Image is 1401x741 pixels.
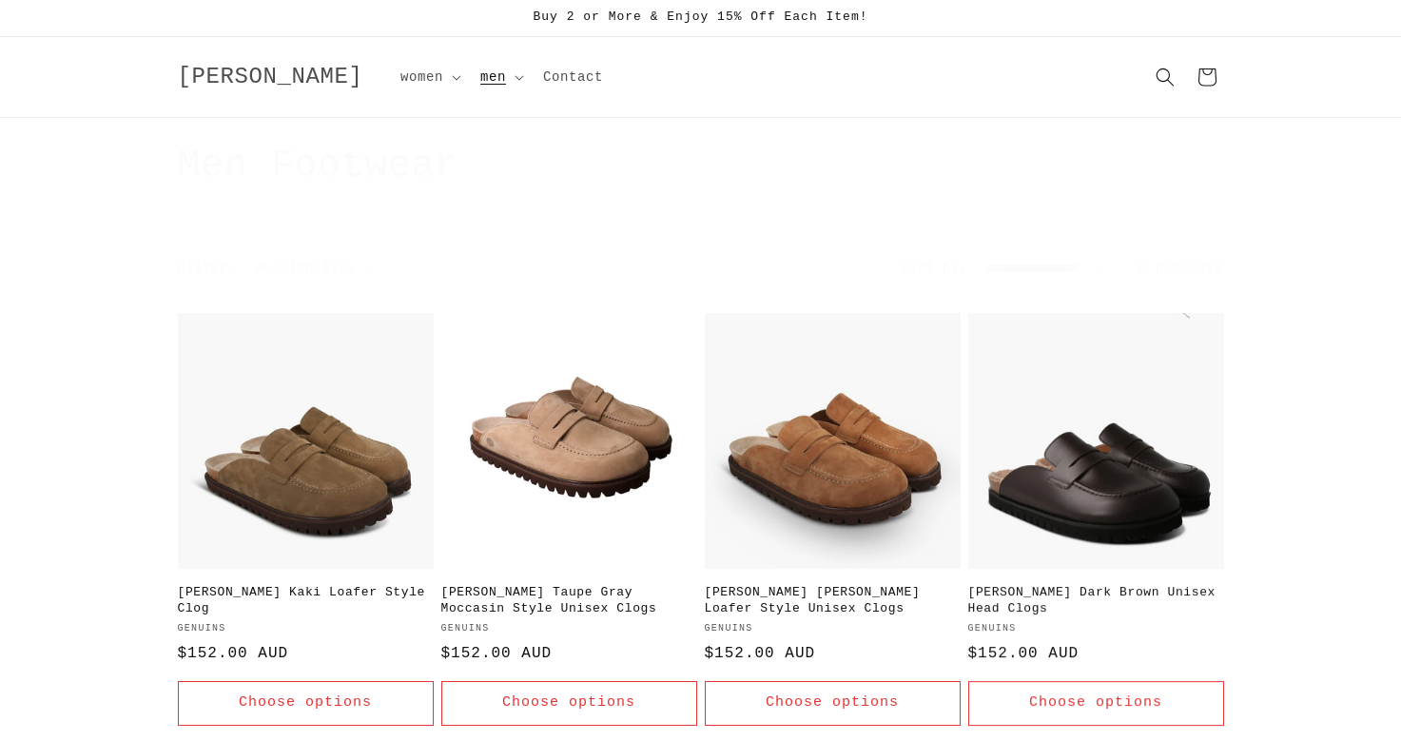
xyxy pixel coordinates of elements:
span: Contact [543,68,603,86]
h1: Men Footwear [178,142,1224,191]
a: [PERSON_NAME] Kaki Loafer Style Clog [178,585,434,617]
h2: Filter: [178,259,237,279]
a: Contact [532,57,614,97]
span: women [400,68,443,86]
summary: Availability (0 selected) [255,259,372,279]
a: [PERSON_NAME] Dark Brown Unisex Head Clogs [968,585,1224,617]
button: Choose options [441,681,697,726]
label: Sort by: [901,261,967,276]
button: Choose options [178,681,434,726]
button: Choose options [705,681,961,726]
span: men [480,68,506,86]
summary: women [389,57,469,97]
summary: Search [1144,56,1186,98]
span: Buy 2 or More & Enjoy 15% Off Each Item! [533,10,867,24]
span: 6 products [1138,261,1223,276]
button: Choose options [968,681,1224,726]
span: Availability [255,261,356,276]
a: [PERSON_NAME] [PERSON_NAME] Loafer Style Unisex Clogs [705,585,961,617]
a: [PERSON_NAME] [170,59,370,96]
span: [PERSON_NAME] [178,64,363,89]
a: [PERSON_NAME] Taupe Gray Moccasin Style Unisex Clogs [441,585,697,617]
summary: men [469,57,532,97]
